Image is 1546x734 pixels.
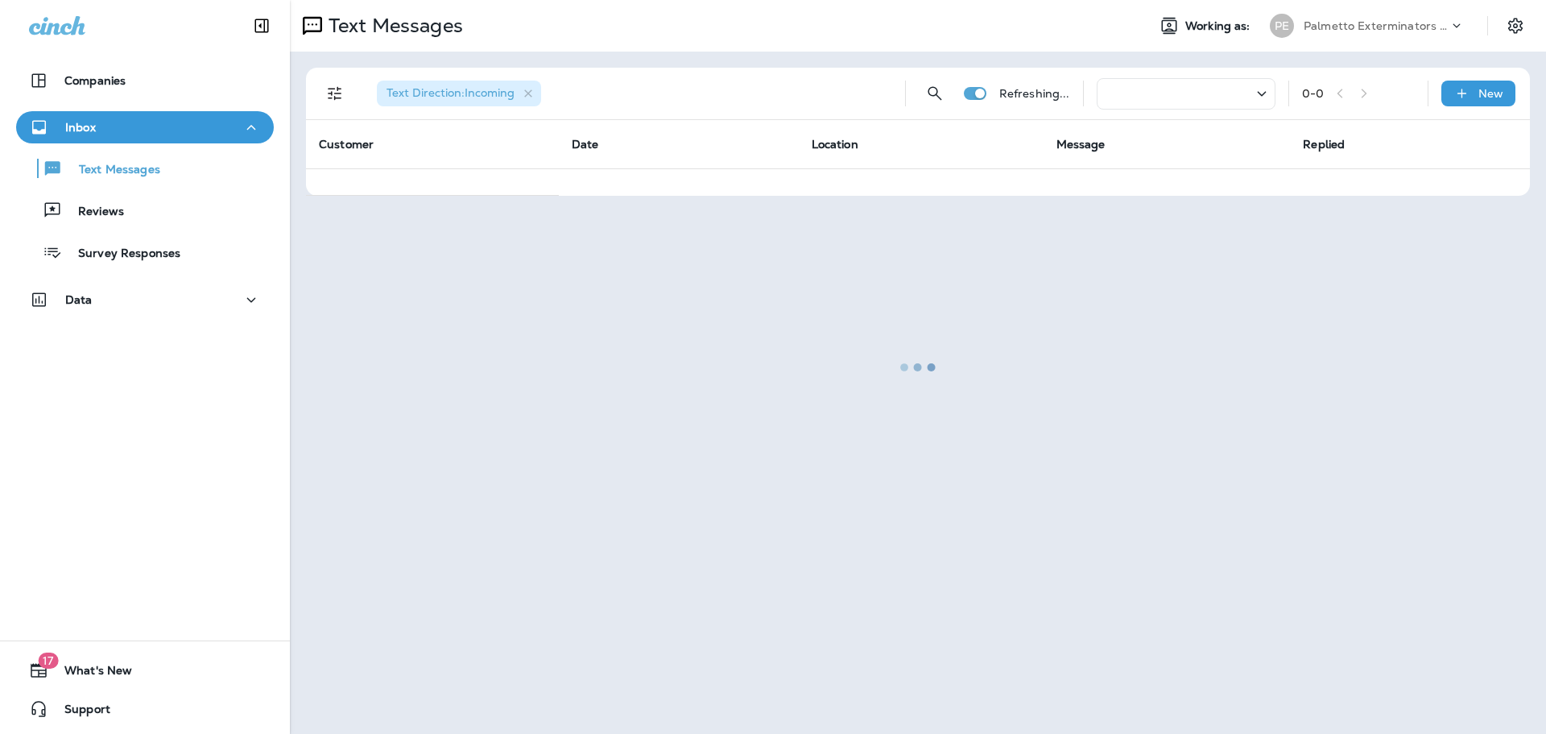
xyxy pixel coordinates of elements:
button: Reviews [16,193,274,227]
p: New [1478,87,1503,100]
p: Survey Responses [62,247,180,262]
p: Data [65,293,93,306]
button: Data [16,284,274,316]
button: Inbox [16,111,274,143]
button: Survey Responses [16,235,274,269]
p: Companies [64,74,126,87]
button: Support [16,693,274,725]
span: What's New [48,664,132,683]
span: 17 [38,653,58,669]
span: Support [48,703,110,722]
p: Reviews [62,205,124,220]
button: Collapse Sidebar [239,10,284,42]
p: Inbox [65,121,96,134]
button: Companies [16,64,274,97]
p: Text Messages [63,163,160,178]
button: 17What's New [16,654,274,686]
button: Text Messages [16,151,274,185]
